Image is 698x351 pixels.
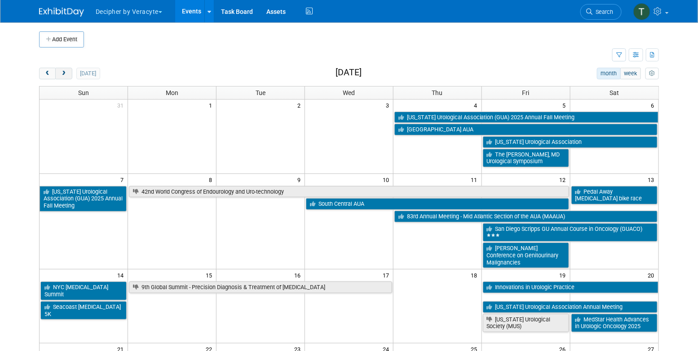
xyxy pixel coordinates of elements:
[610,89,619,96] span: Sat
[483,223,658,242] a: San Diego Scripps GU Annual Course in Oncology (GUACO)
[293,269,305,281] span: 16
[116,269,128,281] span: 14
[382,269,393,281] span: 17
[40,282,127,300] a: NYC [MEDICAL_DATA] Summit
[55,68,72,79] button: next
[256,89,265,96] span: Tue
[620,68,641,79] button: week
[343,89,355,96] span: Wed
[562,100,570,111] span: 5
[119,174,128,185] span: 7
[39,68,56,79] button: prev
[208,100,216,111] span: 1
[522,89,530,96] span: Fri
[483,314,569,332] a: [US_STATE] Urological Society (MUS)
[483,282,658,293] a: Innovations in Urologic Practice
[571,314,658,332] a: MedStar Health Advances in Urologic Oncology 2025
[205,269,216,281] span: 15
[559,269,570,281] span: 19
[39,8,84,17] img: ExhibitDay
[40,301,127,320] a: Seacoast [MEDICAL_DATA] 5K
[483,136,658,148] a: [US_STATE] Urological Association
[40,186,127,212] a: [US_STATE] Urological Association (GUA) 2025 Annual Fall Meeting
[129,282,392,293] a: 9th Global Summit - Precision Diagnosis & Treatment of [MEDICAL_DATA]
[592,9,613,15] span: Search
[208,174,216,185] span: 8
[571,186,658,204] a: Pedal Away [MEDICAL_DATA] bike race
[633,3,650,20] img: Tony Alvarado
[483,149,569,167] a: The [PERSON_NAME], MD Urological Symposium
[559,174,570,185] span: 12
[129,186,569,198] a: 42nd World Congress of Endourology and Uro-technology
[394,124,658,135] a: [GEOGRAPHIC_DATA] AUA
[647,269,658,281] span: 20
[650,100,658,111] span: 6
[385,100,393,111] span: 3
[645,68,659,79] button: myCustomButton
[473,100,482,111] span: 4
[483,301,658,313] a: [US_STATE] Urological Association Annual Meeting
[336,68,362,78] h2: [DATE]
[39,31,84,48] button: Add Event
[647,174,658,185] span: 13
[78,89,89,96] span: Sun
[483,243,569,268] a: [PERSON_NAME] Conference on Genitourinary Malignancies
[649,71,655,77] i: Personalize Calendar
[166,89,178,96] span: Mon
[116,100,128,111] span: 31
[470,269,482,281] span: 18
[432,89,443,96] span: Thu
[296,174,305,185] span: 9
[597,68,621,79] button: month
[382,174,393,185] span: 10
[306,198,569,210] a: South Central AUA
[470,174,482,185] span: 11
[394,112,658,123] a: [US_STATE] Urological Association (GUA) 2025 Annual Fall Meeting
[394,211,658,222] a: 83rd Annual Meeting - Mid Atlantic Section of the AUA (MAAUA)
[296,100,305,111] span: 2
[76,68,100,79] button: [DATE]
[580,4,622,20] a: Search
